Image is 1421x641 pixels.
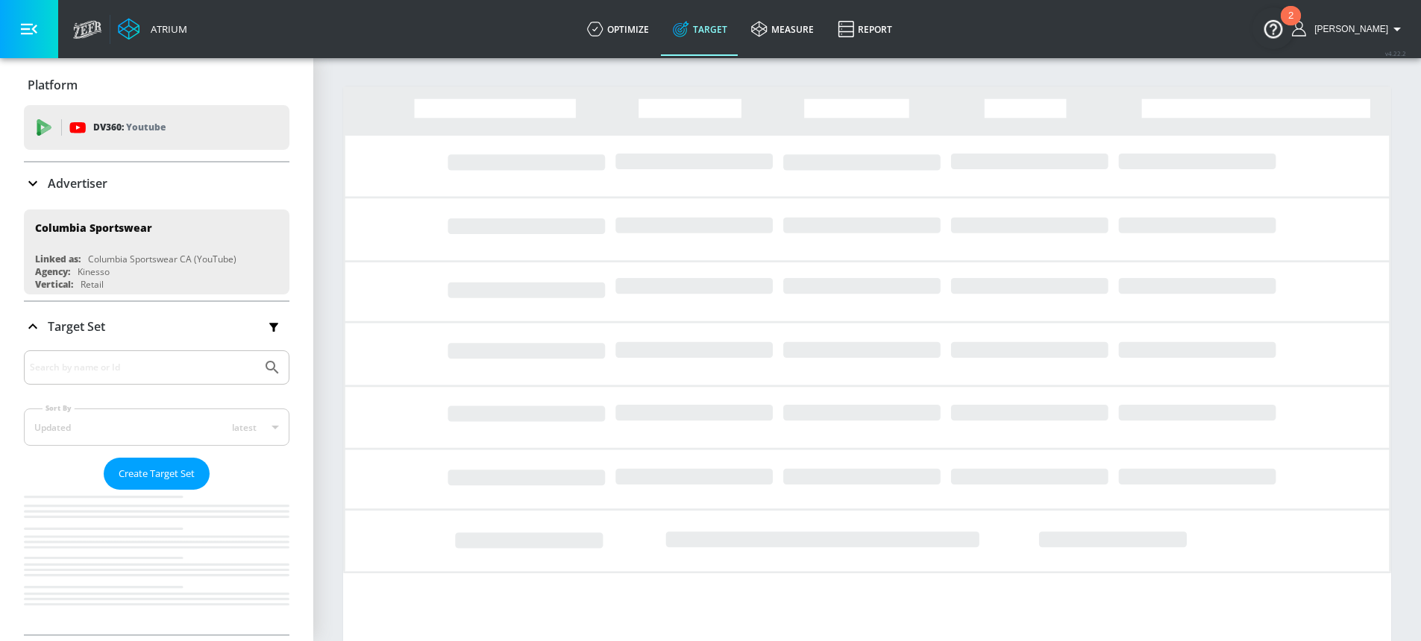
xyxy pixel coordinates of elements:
[28,77,78,93] p: Platform
[575,2,661,56] a: optimize
[145,22,187,36] div: Atrium
[88,253,236,265] div: Columbia Sportswear CA (YouTube)
[1308,24,1388,34] span: login as: harvir.chahal@zefr.com
[126,119,166,135] p: Youtube
[48,318,105,335] p: Target Set
[1385,49,1406,57] span: v 4.22.2
[24,162,289,204] div: Advertiser
[826,2,904,56] a: Report
[104,458,210,490] button: Create Target Set
[30,358,256,377] input: Search by name or Id
[739,2,826,56] a: measure
[661,2,739,56] a: Target
[1292,20,1406,38] button: [PERSON_NAME]
[24,350,289,634] div: Target Set
[43,403,75,413] label: Sort By
[35,278,73,291] div: Vertical:
[24,490,289,634] nav: list of Target Set
[24,302,289,351] div: Target Set
[93,119,166,136] p: DV360:
[35,221,152,235] div: Columbia Sportswear
[1288,16,1293,35] div: 2
[35,265,70,278] div: Agency:
[24,209,289,294] div: Columbia SportswearLinked as:Columbia Sportswear CA (YouTube)Agency:KinessoVertical:Retail
[81,278,104,291] div: Retail
[35,253,81,265] div: Linked as:
[118,18,187,40] a: Atrium
[78,265,110,278] div: Kinesso
[232,421,257,434] span: latest
[34,421,71,434] div: Updated
[119,465,195,482] span: Create Target Set
[48,175,107,192] p: Advertiser
[24,105,289,150] div: DV360: Youtube
[24,64,289,106] div: Platform
[1252,7,1294,49] button: Open Resource Center, 2 new notifications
